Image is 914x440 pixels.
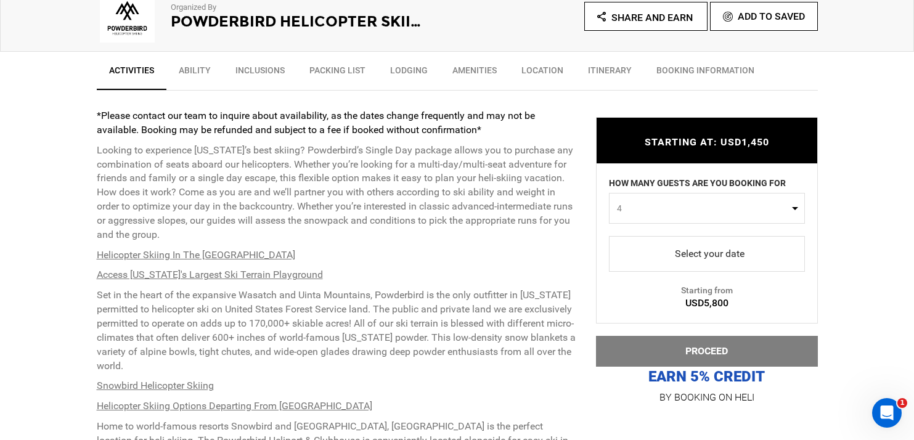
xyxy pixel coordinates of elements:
div: USD5,800 [597,296,817,311]
u: Snowbird Helicopter Skiing [97,380,214,391]
a: Location [509,58,576,89]
p: BY BOOKING ON HELI [596,389,818,406]
button: PROCEED [596,336,818,367]
a: BOOKING INFORMATION [644,58,767,89]
iframe: Intercom live chat [872,398,902,428]
a: Packing List [297,58,378,89]
span: Add To Saved [738,10,805,22]
p: Looking to experience [US_STATE]’s best skiing? Powderbird’s Single Day package allows you to pur... [97,144,577,242]
span: Share and Earn [611,12,693,23]
a: Itinerary [576,58,644,89]
span: STARTING AT: USD1,450 [645,136,769,148]
u: Helicopter Skiing In The [GEOGRAPHIC_DATA] [97,249,295,261]
button: 4 [609,193,805,224]
a: Amenities [440,58,509,89]
a: Inclusions [223,58,297,89]
a: Activities [97,58,166,90]
p: Set in the heart of the expansive Wasatch and Uinta Mountains, Powderbird is the only outfitter i... [97,288,577,373]
span: 4 [617,202,789,214]
label: HOW MANY GUESTS ARE YOU BOOKING FOR [609,177,786,193]
u: Helicopter Skiing Options Departing From [GEOGRAPHIC_DATA] [97,400,372,412]
p: Organized By [171,2,423,14]
strong: *Please contact our team to inquire about availability, as the dates change frequently and may no... [97,110,535,136]
span: 1 [897,398,907,408]
a: Ability [166,58,223,89]
h2: Powderbird Helicopter Skiing [171,14,423,30]
u: Access [US_STATE]'s Largest Ski Terrain Playground [97,269,323,280]
a: Lodging [378,58,440,89]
